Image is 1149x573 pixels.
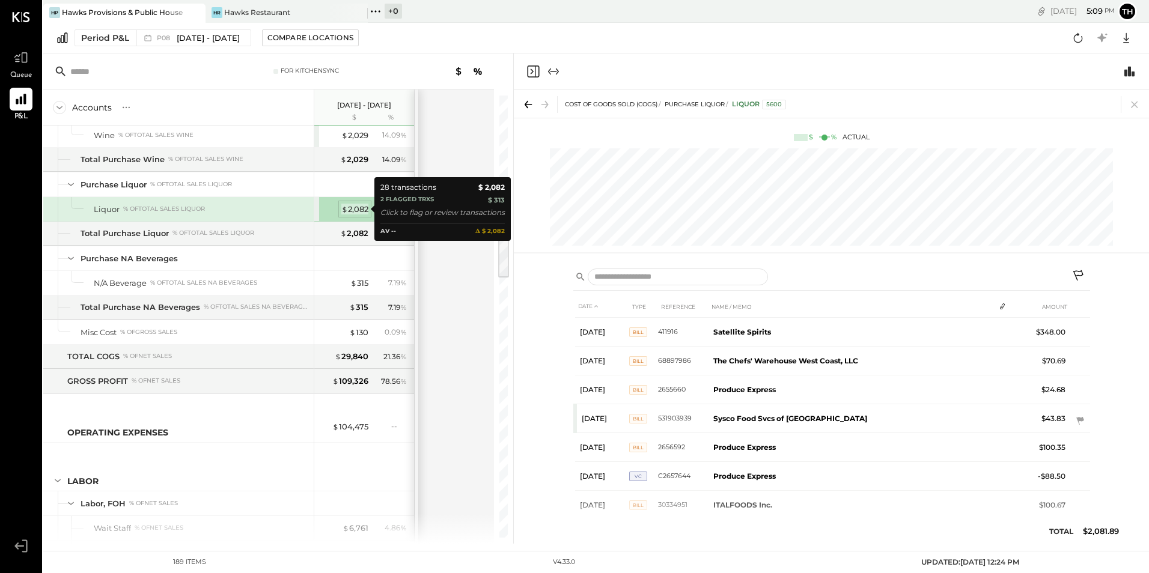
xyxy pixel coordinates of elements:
[629,385,647,395] span: Bill
[382,130,407,141] div: 14.09
[658,318,709,347] td: 411916
[173,557,206,567] div: 189 items
[794,133,870,142] div: Actual
[575,347,629,375] td: [DATE]
[81,302,200,313] div: Total Purchase NA Beverages
[340,154,368,165] div: 2,029
[629,443,647,452] span: Bill
[340,154,347,164] span: $
[388,302,407,313] div: 7.19
[391,421,407,431] div: --
[1024,404,1070,433] td: $43.83
[1024,375,1070,404] td: $24.68
[380,226,396,237] div: AV --
[1,46,41,81] a: Queue
[75,29,251,46] button: Period P&L P08[DATE] - [DATE]
[332,376,339,386] span: $
[575,491,629,520] td: [DATE]
[1118,2,1137,21] button: Th
[658,347,709,375] td: 68897986
[575,520,629,548] td: [DATE]
[400,130,407,139] span: %
[281,67,339,75] div: For KitchenSync
[713,500,772,509] b: ITALFOODS Inc.
[1024,347,1070,375] td: $70.69
[629,327,647,337] span: Bill
[81,327,117,338] div: Misc Cost
[335,351,368,362] div: 29,840
[658,404,709,433] td: 531903939
[350,277,368,289] div: 315
[177,32,240,44] span: [DATE] - [DATE]
[267,32,353,43] div: Compare Locations
[400,376,407,386] span: %
[713,385,776,394] b: Produce Express
[575,462,629,491] td: [DATE]
[262,29,359,46] button: Compare Locations
[713,471,776,481] b: Produce Express
[385,327,407,338] div: 0.09
[341,130,368,141] div: 2,029
[1123,64,1137,79] button: Switch to Chart module
[713,327,771,336] b: Satellite Spirits
[340,228,347,238] span: $
[94,130,115,141] div: Wine
[343,523,349,533] span: $
[713,443,776,452] b: Produce Express
[343,523,368,534] div: 6,761
[135,524,183,532] div: % of NET SALES
[732,100,786,109] div: Liquor
[1024,462,1070,491] td: -$88.50
[575,318,629,347] td: [DATE]
[475,226,505,237] b: 𝚫 $ 2,082
[320,113,368,123] div: $
[10,70,32,81] span: Queue
[400,154,407,164] span: %
[349,327,356,337] span: $
[123,352,172,360] div: % of NET SALES
[565,100,657,108] span: COST OF GOODS SOLD (COGS)
[120,328,177,336] div: % of GROSS SALES
[332,375,368,387] div: 109,326
[658,375,709,404] td: 2655660
[629,414,647,423] span: Bill
[224,7,290,17] div: Hawks Restaurant
[150,180,232,189] div: % of Total Sales Liquor
[1024,296,1070,318] th: AMOUNT
[629,356,647,366] span: Bill
[341,204,368,215] div: 2,082
[831,133,837,142] div: %
[575,433,629,462] td: [DATE]
[713,356,858,365] b: The Chefs' Warehouse West Coast, LLC
[478,181,505,193] b: $ 2,082
[400,302,407,312] span: %
[383,351,407,362] div: 21.36
[81,498,126,509] div: Labor, FOH
[168,155,243,163] div: % of Total Sales Wine
[150,279,257,287] div: % of Total Sales NA Beverages
[400,277,407,287] span: %
[629,471,647,481] span: VC
[340,228,368,239] div: 2,082
[553,557,575,567] div: v 4.33.0
[658,433,709,462] td: 2656592
[526,64,540,79] button: Close panel
[349,302,356,312] span: $
[337,101,391,109] p: [DATE] - [DATE]
[350,278,357,288] span: $
[204,303,309,311] div: % of Total Sales NA Beverages
[67,351,120,362] div: TOTAL COGS
[49,7,60,18] div: HP
[67,475,99,487] div: LABOR
[212,7,222,18] div: HR
[488,195,505,205] b: $ 313
[81,228,169,239] div: Total Purchase Liquor
[658,462,709,491] td: C2657644
[94,277,147,289] div: N/A Beverage
[1024,318,1070,347] td: $348.00
[62,7,183,17] div: Hawks Provisions & Public House
[157,35,174,41] span: P08
[400,351,407,361] span: %
[400,327,407,336] span: %
[713,529,776,538] b: Produce Express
